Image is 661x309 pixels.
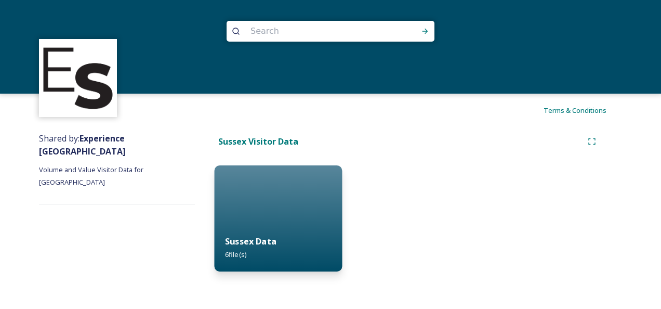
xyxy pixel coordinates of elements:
[544,106,606,115] span: Terms & Conditions
[41,41,116,116] img: WSCC%20ES%20Socials%20Icon%20-%20Secondary%20-%20Black.jpg
[39,133,126,157] strong: Experience [GEOGRAPHIC_DATA]
[39,133,126,157] span: Shared by:
[245,20,388,43] input: Search
[225,236,276,247] strong: Sussex Data
[218,136,298,147] strong: Sussex Visitor Data
[544,104,622,117] a: Terms & Conditions
[225,250,246,259] span: 6 file(s)
[39,165,145,187] span: Volume and Value Visitor Data for [GEOGRAPHIC_DATA]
